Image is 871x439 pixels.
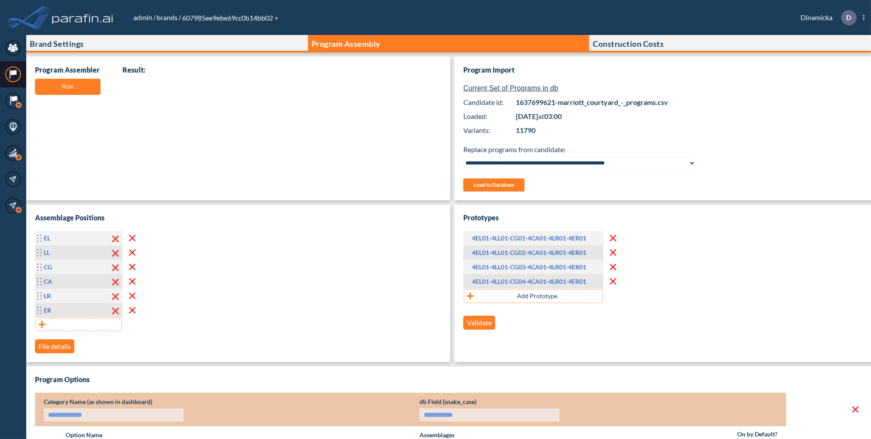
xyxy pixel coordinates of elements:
p: Category Name (as shown in dashboard) [44,397,402,406]
p: Replace programs from candidate: [463,144,870,155]
p: Program Assembly [311,39,381,48]
td: 4EL01-4LL01-CG03-4CA01-4LR01-4ER01 [463,260,603,274]
li: / [133,12,156,23]
button: delete line [608,276,619,287]
p: Construction Costs [593,39,664,48]
span: at [538,112,544,120]
span: Loaded: [463,111,516,122]
td: CA [35,274,122,289]
button: Add Prototype [464,289,603,303]
p: Variants: [463,125,870,136]
p: Add Prototype [517,292,557,300]
div: Dinamicka [787,10,864,25]
span: Candidate id: [463,97,870,108]
h3: Program Options [35,375,870,384]
td: 4EL01-4LL01-CG02-4CA01-4LR01-4ER01 [463,245,603,260]
h5: On by Default? [736,431,777,438]
button: Construction Costs [589,35,871,52]
p: Program Assembler [35,66,101,74]
span: ❌ [112,292,119,301]
p: Brand Settings [30,39,84,48]
button: delete line [127,305,138,316]
td: ER [35,303,122,317]
a: admin [133,13,153,21]
button: Load to Database [463,178,525,192]
button: delete line [608,233,619,244]
button: Run [35,79,101,95]
span: 03:00 [544,112,562,120]
p: Result: [122,66,145,74]
img: logo [50,9,115,26]
button: File details [35,339,74,353]
h3: Program Import [463,66,870,74]
span: ❌ [112,278,119,286]
button: Program Assembly [308,35,590,52]
span: ❌ [112,263,119,272]
button: add line [35,318,122,331]
span: ❌ [112,249,119,258]
button: delete category [850,404,861,415]
span: 607985ee9ebe69cc0b14bb02 > [181,14,279,22]
button: delete line [127,247,138,258]
p: Current Set of Programs in db [463,83,870,94]
td: CG [35,260,122,274]
button: delete line [608,247,619,258]
button: delete line [127,233,138,244]
td: LL [35,245,122,260]
td: LR [35,289,122,303]
span: [DATE] [516,112,538,120]
td: EL [35,231,122,245]
a: brands [156,13,178,21]
h3: Assemblage Positions [35,213,441,222]
p: D [846,14,851,21]
span: ❌ [112,307,119,315]
button: delete line [127,290,138,301]
span: 1637699621-marriott_courtyard_-_programs.csv [516,97,870,108]
button: delete line [608,261,619,272]
li: / [156,12,181,23]
span: ❌ [112,234,119,243]
p: db Field (snake_case) [420,397,778,406]
button: delete line [127,261,138,272]
button: Brand Settings [26,35,308,52]
h3: Prototypes [463,213,870,222]
button: delete line [127,276,138,287]
td: 4EL01-4LL01-CG04-4CA01-4LR01-4ER01 [463,274,603,289]
span: 11790 [516,125,870,136]
button: Validate [463,316,495,330]
td: 4EL01-4LL01-CG01-4CA01-4LR01-4ER01 [463,231,603,245]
